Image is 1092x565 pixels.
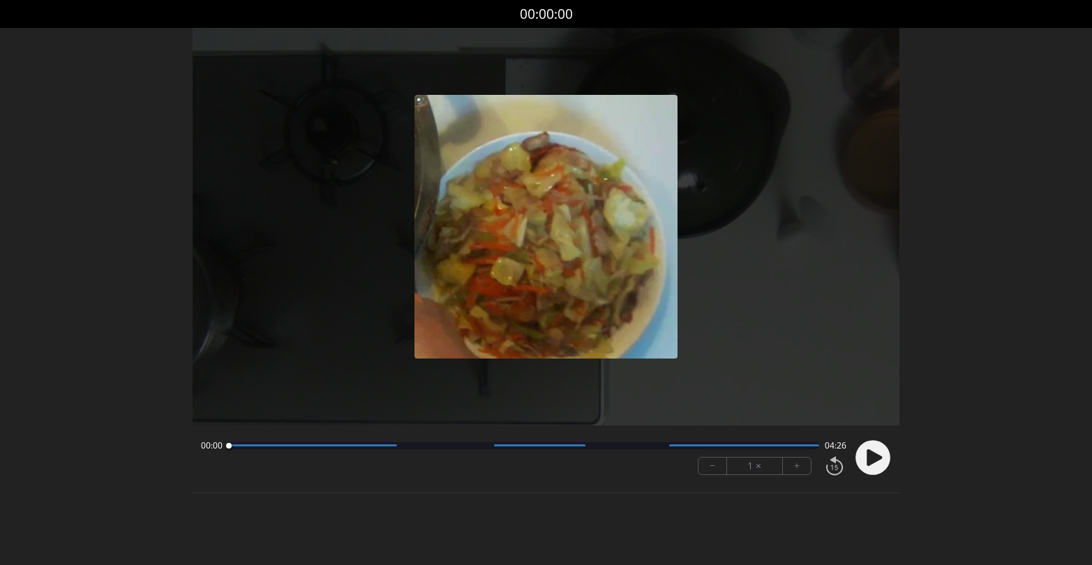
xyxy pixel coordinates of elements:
[520,4,573,24] a: 00:00:00
[783,458,811,474] button: +
[201,440,223,451] span: 00:00
[825,440,846,451] span: 04:26
[727,458,783,474] div: 1 ×
[698,458,727,474] button: −
[414,95,678,359] img: Poster Image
